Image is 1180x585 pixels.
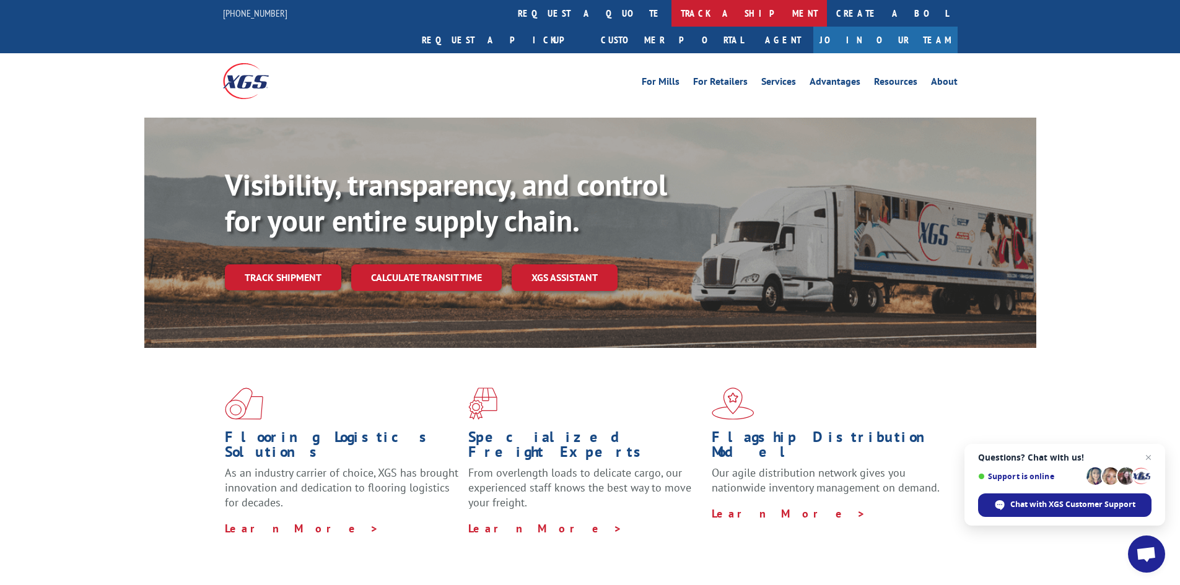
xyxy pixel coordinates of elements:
[978,493,1152,517] div: Chat with XGS Customer Support
[813,27,958,53] a: Join Our Team
[642,77,680,90] a: For Mills
[712,506,866,521] a: Learn More >
[225,521,379,535] a: Learn More >
[693,77,748,90] a: For Retailers
[874,77,917,90] a: Resources
[1010,499,1135,510] span: Chat with XGS Customer Support
[225,165,667,240] b: Visibility, transparency, and control for your entire supply chain.
[225,430,459,466] h1: Flooring Logistics Solutions
[225,264,341,290] a: Track shipment
[468,521,623,535] a: Learn More >
[225,388,263,420] img: xgs-icon-total-supply-chain-intelligence-red
[712,388,754,420] img: xgs-icon-flagship-distribution-model-red
[351,264,502,291] a: Calculate transit time
[512,264,618,291] a: XGS ASSISTANT
[1128,535,1165,573] div: Open chat
[592,27,753,53] a: Customer Portal
[761,77,796,90] a: Services
[978,472,1082,481] span: Support is online
[468,388,497,420] img: xgs-icon-focused-on-flooring-red
[810,77,860,90] a: Advantages
[225,466,458,509] span: As an industry carrier of choice, XGS has brought innovation and dedication to flooring logistics...
[712,430,946,466] h1: Flagship Distribution Model
[413,27,592,53] a: Request a pickup
[1141,450,1156,465] span: Close chat
[468,466,702,521] p: From overlength loads to delicate cargo, our experienced staff knows the best way to move your fr...
[223,7,287,19] a: [PHONE_NUMBER]
[753,27,813,53] a: Agent
[931,77,958,90] a: About
[978,453,1152,462] span: Questions? Chat with us!
[468,430,702,466] h1: Specialized Freight Experts
[712,466,940,495] span: Our agile distribution network gives you nationwide inventory management on demand.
